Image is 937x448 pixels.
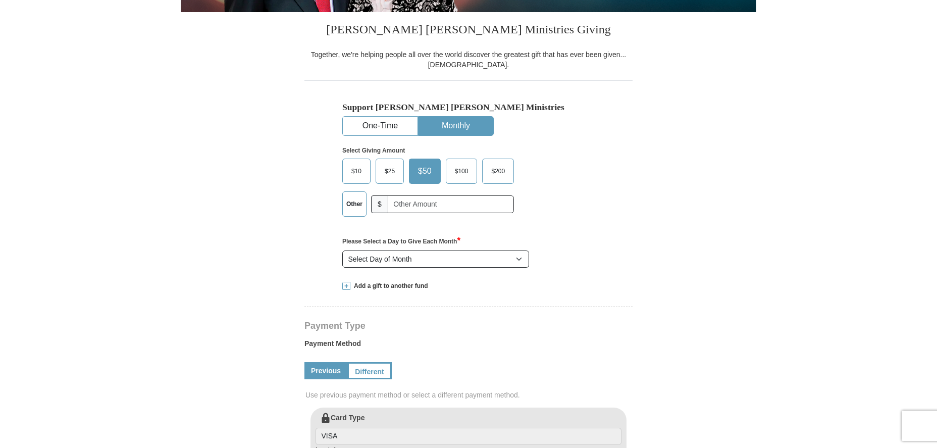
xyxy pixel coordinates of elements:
span: $50 [413,164,437,179]
button: Monthly [419,117,493,135]
button: One-Time [343,117,418,135]
h4: Payment Type [304,322,633,330]
span: Add a gift to another fund [350,282,428,290]
strong: Select Giving Amount [342,147,405,154]
div: Together, we're helping people all over the world discover the greatest gift that has ever been g... [304,49,633,70]
h5: Support [PERSON_NAME] [PERSON_NAME] Ministries [342,102,595,113]
h3: [PERSON_NAME] [PERSON_NAME] Ministries Giving [304,12,633,49]
strong: Please Select a Day to Give Each Month [342,238,460,245]
label: Other [343,192,366,216]
a: Previous [304,362,347,379]
span: $ [371,195,388,213]
span: Use previous payment method or select a different payment method. [305,390,634,400]
label: Payment Method [304,338,633,354]
input: Card Type [316,428,621,445]
span: $100 [450,164,474,179]
span: $10 [346,164,367,179]
span: $200 [486,164,510,179]
span: $25 [380,164,400,179]
label: Card Type [316,413,621,445]
a: Different [347,362,392,379]
input: Other Amount [388,195,514,213]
